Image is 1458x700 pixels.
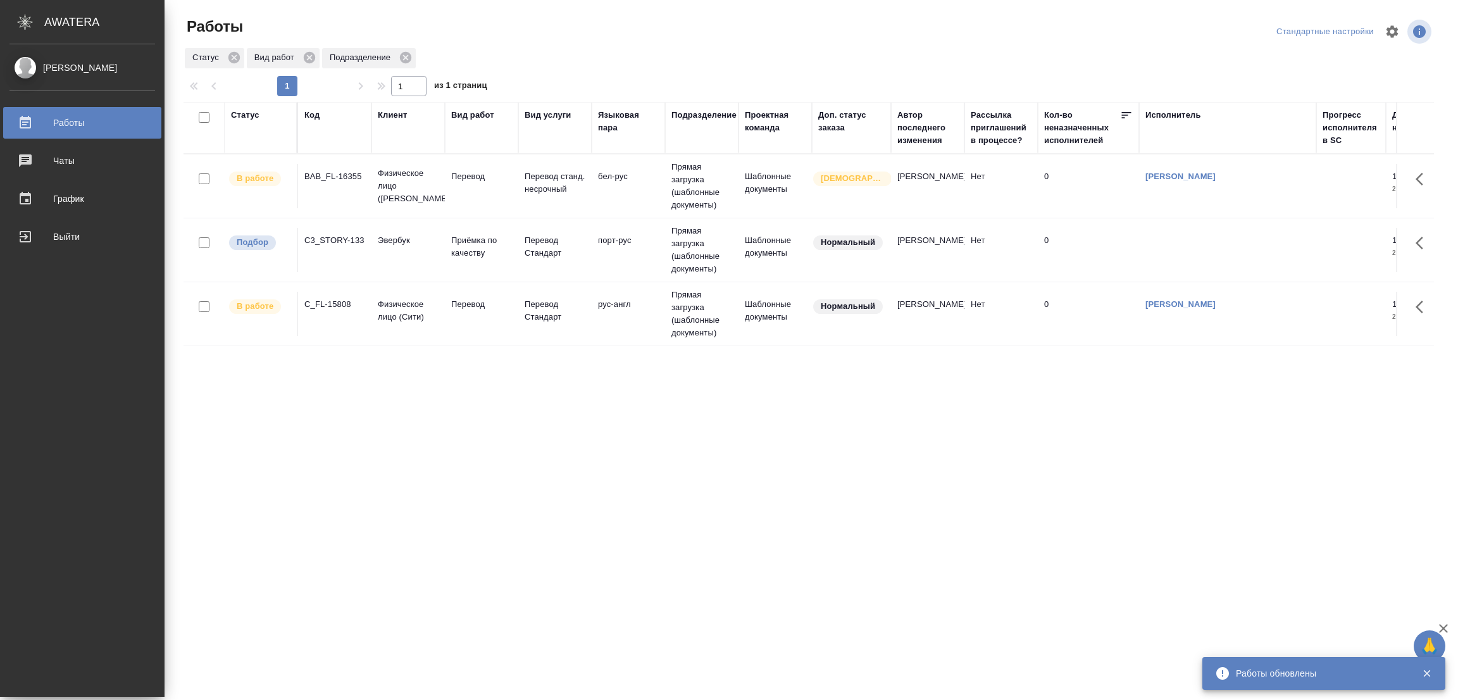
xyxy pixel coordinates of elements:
p: 2025 [1392,247,1443,259]
td: 0 [1038,228,1139,272]
div: Работы [9,113,155,132]
p: 14.08, [1392,299,1416,309]
div: BAB_FL-16355 [304,170,365,183]
div: split button [1273,22,1377,42]
td: [PERSON_NAME] [891,292,964,336]
span: Работы [184,16,243,37]
div: C3_STORY-133 [304,234,365,247]
a: График [3,183,161,215]
p: Подбор [237,236,268,249]
div: Проектная команда [745,109,806,134]
button: Здесь прячутся важные кнопки [1408,164,1438,194]
button: Здесь прячутся важные кнопки [1408,228,1438,258]
p: 19.08, [1392,172,1416,181]
a: Чаты [3,145,161,177]
a: [PERSON_NAME] [1145,299,1216,309]
div: Дата начала [1392,109,1430,134]
span: из 1 страниц [434,78,487,96]
div: Подразделение [322,48,416,68]
div: Выйти [9,227,155,246]
p: Перевод Стандарт [525,298,585,323]
p: Нормальный [821,300,875,313]
div: Прогресс исполнителя в SC [1323,109,1380,147]
td: [PERSON_NAME] [891,164,964,208]
a: Выйти [3,221,161,253]
p: Перевод [451,298,512,311]
div: Исполнитель выполняет работу [228,170,290,187]
td: Нет [964,164,1038,208]
div: Языковая пара [598,109,659,134]
div: Автор последнего изменения [897,109,958,147]
p: [DEMOGRAPHIC_DATA] [821,172,884,185]
p: Вид работ [254,51,299,64]
td: Шаблонные документы [738,228,812,272]
div: C_FL-15808 [304,298,365,311]
div: Исполнитель выполняет работу [228,298,290,315]
p: Подразделение [330,51,395,64]
p: Перевод Стандарт [525,234,585,259]
span: Настроить таблицу [1377,16,1407,47]
a: [PERSON_NAME] [1145,172,1216,181]
td: Прямая загрузка (шаблонные документы) [665,282,738,346]
div: Исполнитель [1145,109,1201,122]
div: Доп. статус заказа [818,109,885,134]
a: Работы [3,107,161,139]
div: Вид услуги [525,109,571,122]
div: График [9,189,155,208]
div: Статус [185,48,244,68]
div: Рассылка приглашений в процессе? [971,109,1031,147]
td: Прямая загрузка (шаблонные документы) [665,218,738,282]
p: Статус [192,51,223,64]
p: В работе [237,172,273,185]
td: [PERSON_NAME] [891,228,964,272]
div: Статус [231,109,259,122]
div: Клиент [378,109,407,122]
button: 🙏 [1414,630,1445,662]
div: Чаты [9,151,155,170]
td: Нет [964,228,1038,272]
p: Перевод [451,170,512,183]
div: Подразделение [671,109,737,122]
div: AWATERA [44,9,165,35]
td: Шаблонные документы [738,292,812,336]
td: 0 [1038,292,1139,336]
td: порт-рус [592,228,665,272]
div: Вид работ [247,48,320,68]
div: Можно подбирать исполнителей [228,234,290,251]
button: Закрыть [1414,668,1440,679]
td: бел-рус [592,164,665,208]
p: Нормальный [821,236,875,249]
p: В работе [237,300,273,313]
p: Физическое лицо ([PERSON_NAME]) [378,167,439,205]
p: Эвербук [378,234,439,247]
div: [PERSON_NAME] [9,61,155,75]
div: Кол-во неназначенных исполнителей [1044,109,1120,147]
p: 2025 [1392,311,1443,323]
td: Шаблонные документы [738,164,812,208]
p: Перевод станд. несрочный [525,170,585,196]
p: 2025 [1392,183,1443,196]
div: Код [304,109,320,122]
span: 🙏 [1419,633,1440,659]
td: Нет [964,292,1038,336]
td: 0 [1038,164,1139,208]
div: Работы обновлены [1236,667,1403,680]
td: Прямая загрузка (шаблонные документы) [665,154,738,218]
td: рус-англ [592,292,665,336]
p: Физическое лицо (Сити) [378,298,439,323]
div: Вид работ [451,109,494,122]
span: Посмотреть информацию [1407,20,1434,44]
p: Приёмка по качеству [451,234,512,259]
p: 19.08, [1392,235,1416,245]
